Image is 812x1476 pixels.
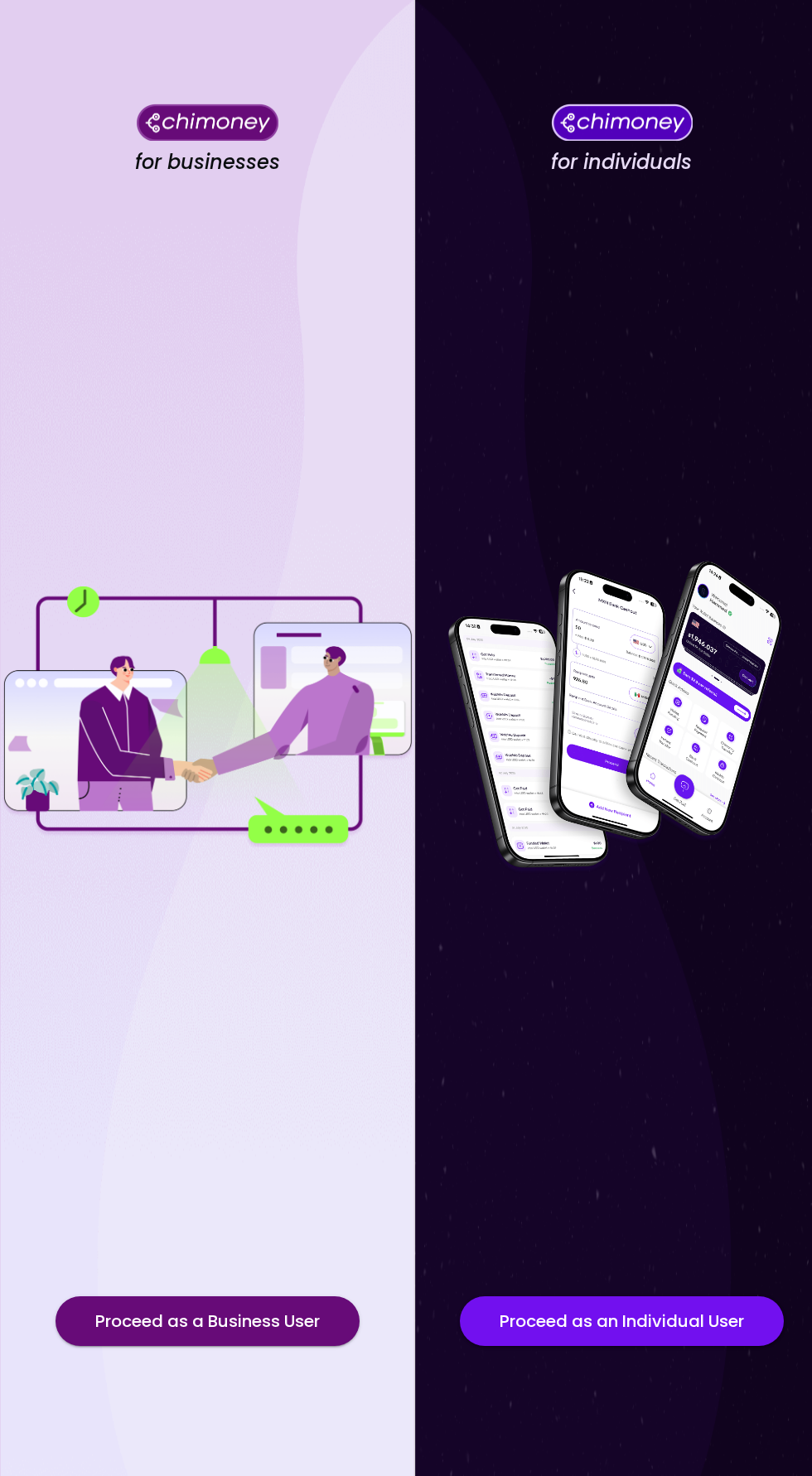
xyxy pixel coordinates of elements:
[551,104,693,141] img: Chimoney for individuals
[137,104,278,141] img: Chimoney for businesses
[551,150,692,175] h4: for individuals
[135,150,280,175] h4: for businesses
[460,1296,784,1346] button: Proceed as an Individual User
[56,1296,360,1346] button: Proceed as a Business User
